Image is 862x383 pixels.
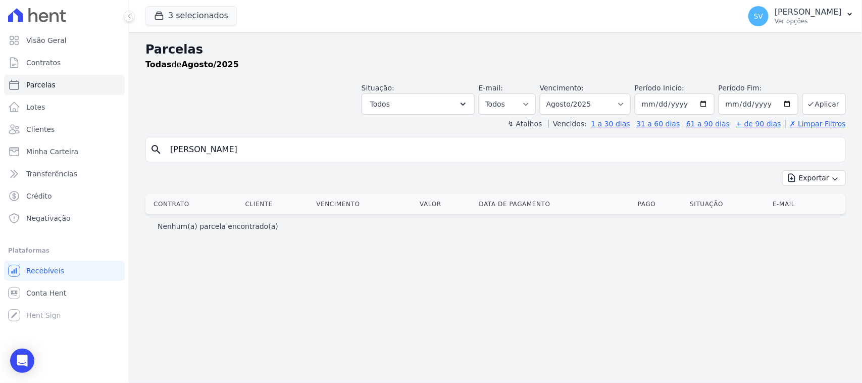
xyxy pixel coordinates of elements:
[769,194,830,214] th: E-mail
[4,141,125,162] a: Minha Carteira
[26,58,61,68] span: Contratos
[802,93,846,115] button: Aplicar
[591,120,630,128] a: 1 a 30 dias
[26,147,78,157] span: Minha Carteira
[164,139,841,160] input: Buscar por nome do lote ou do cliente
[4,261,125,281] a: Recebíveis
[540,84,584,92] label: Vencimento:
[416,194,475,214] th: Valor
[145,40,846,59] h2: Parcelas
[145,6,237,25] button: 3 selecionados
[4,164,125,184] a: Transferências
[775,7,842,17] p: [PERSON_NAME]
[4,97,125,117] a: Lotes
[686,120,730,128] a: 61 a 90 dias
[26,102,45,112] span: Lotes
[158,221,278,231] p: Nenhum(a) parcela encontrado(a)
[26,288,66,298] span: Conta Hent
[145,59,239,71] p: de
[241,194,313,214] th: Cliente
[362,84,394,92] label: Situação:
[4,75,125,95] a: Parcelas
[4,30,125,51] a: Visão Geral
[785,120,846,128] a: ✗ Limpar Filtros
[362,93,475,115] button: Todos
[26,169,77,179] span: Transferências
[370,98,390,110] span: Todos
[736,120,781,128] a: + de 90 dias
[634,194,686,214] th: Pago
[635,84,684,92] label: Período Inicío:
[782,170,846,186] button: Exportar
[26,80,56,90] span: Parcelas
[4,186,125,206] a: Crédito
[508,120,542,128] label: ↯ Atalhos
[26,191,52,201] span: Crédito
[26,124,55,134] span: Clientes
[4,208,125,228] a: Negativação
[4,283,125,303] a: Conta Hent
[26,266,64,276] span: Recebíveis
[4,119,125,139] a: Clientes
[479,84,503,92] label: E-mail:
[686,194,769,214] th: Situação
[10,349,34,373] div: Open Intercom Messenger
[26,35,67,45] span: Visão Geral
[150,143,162,156] i: search
[145,194,241,214] th: Contrato
[475,194,634,214] th: Data de Pagamento
[719,83,798,93] label: Período Fim:
[26,213,71,223] span: Negativação
[740,2,862,30] button: SV [PERSON_NAME] Ver opções
[548,120,587,128] label: Vencidos:
[312,194,416,214] th: Vencimento
[8,245,121,257] div: Plataformas
[636,120,680,128] a: 31 a 60 dias
[4,53,125,73] a: Contratos
[145,60,172,69] strong: Todas
[182,60,239,69] strong: Agosto/2025
[775,17,842,25] p: Ver opções
[754,13,763,20] span: SV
